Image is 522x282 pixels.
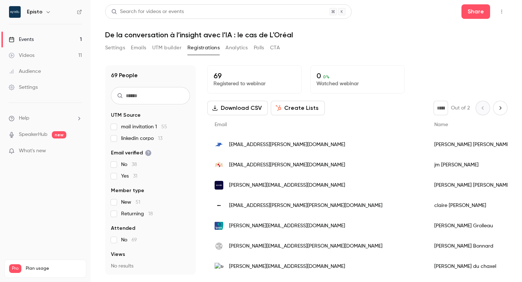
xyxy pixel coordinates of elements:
button: Analytics [225,42,248,54]
p: 69 [214,71,295,80]
span: Attended [111,225,135,232]
a: SpeakerHub [19,131,47,138]
img: kiabi.com [215,181,223,190]
span: 31 [133,174,137,179]
span: 18 [148,211,153,216]
span: Help [19,115,29,122]
div: Audience [9,68,41,75]
span: What's new [19,147,46,155]
p: No results [111,262,190,270]
span: Name [434,122,448,127]
button: Next page [493,101,507,115]
div: Videos [9,52,34,59]
img: kronenbourg.com [215,161,223,169]
div: Search for videos or events [111,8,184,16]
button: CTA [270,42,280,54]
span: 38 [132,162,137,167]
button: Registrations [187,42,220,54]
span: [EMAIL_ADDRESS][PERSON_NAME][PERSON_NAME][DOMAIN_NAME] [229,202,382,210]
button: Create Lists [271,101,325,115]
span: 0 % [323,74,330,79]
span: Member type [111,187,144,194]
img: ipsos.com [215,221,223,230]
h6: Episto [27,8,42,16]
li: help-dropdown-opener [9,115,82,122]
button: Download CSV [207,101,268,115]
div: Events [9,36,34,43]
p: Watched webinar [316,80,398,87]
span: 55 [161,124,167,129]
span: Returning [121,210,153,217]
img: sothys.net [215,263,223,270]
span: [PERSON_NAME][EMAIL_ADDRESS][DOMAIN_NAME] [229,182,345,189]
button: Share [461,4,490,19]
div: Settings [9,84,38,91]
h1: De la conversation à l’insight avec l’IA : le cas de L'Oréal [105,30,507,39]
span: [PERSON_NAME][EMAIL_ADDRESS][DOMAIN_NAME] [229,222,345,230]
img: Episto [9,6,21,18]
img: prs-invivo-group.com [215,242,223,250]
span: 69 [132,237,137,242]
span: New [121,199,140,206]
span: Pro [9,264,21,273]
span: new [52,131,66,138]
span: No [121,161,137,168]
p: 0 [316,71,398,80]
button: Polls [254,42,264,54]
span: [PERSON_NAME][EMAIL_ADDRESS][DOMAIN_NAME] [229,263,345,270]
span: [PERSON_NAME][EMAIL_ADDRESS][PERSON_NAME][DOMAIN_NAME] [229,242,382,250]
span: [EMAIL_ADDRESS][PERSON_NAME][DOMAIN_NAME] [229,141,345,149]
span: UTM Source [111,112,141,119]
span: 51 [136,200,140,205]
span: Email verified [111,149,152,157]
img: laposte.fr [215,140,223,149]
span: Email [215,122,227,127]
span: 13 [158,136,162,141]
p: Registered to webinar [214,80,295,87]
span: No [121,236,137,244]
span: Yes [121,173,137,180]
span: [EMAIL_ADDRESS][PERSON_NAME][DOMAIN_NAME] [229,161,345,169]
h1: 69 People [111,71,138,80]
button: Settings [105,42,125,54]
span: Plan usage [26,266,82,271]
p: Out of 2 [451,104,470,112]
img: lewitt.fr [215,203,223,208]
button: UTM builder [152,42,182,54]
span: linkedin corpo [121,135,162,142]
span: mail invitation 1 [121,123,167,130]
span: Views [111,251,125,258]
button: Emails [131,42,146,54]
iframe: Noticeable Trigger [73,148,82,154]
